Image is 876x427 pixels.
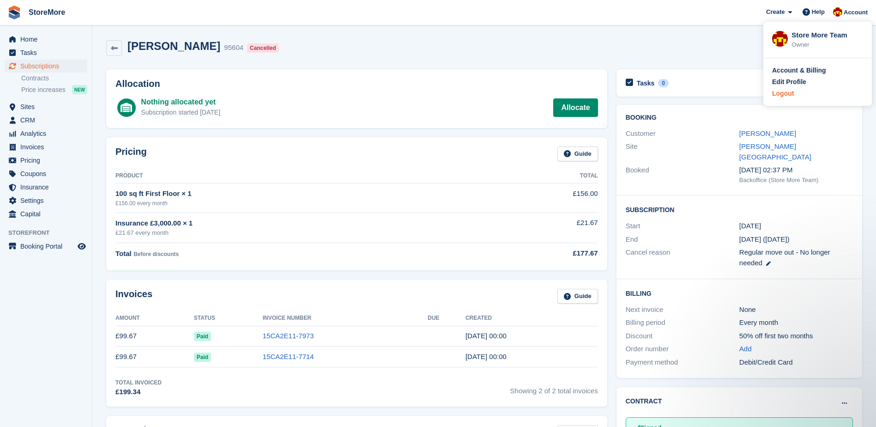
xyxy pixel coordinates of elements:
[263,353,314,360] a: 15CA2E11-7714
[626,396,662,406] h2: Contract
[25,5,69,20] a: StoreMore
[626,114,853,122] h2: Booking
[739,129,796,137] a: [PERSON_NAME]
[20,207,76,220] span: Capital
[510,378,598,397] span: Showing 2 of 2 total invoices
[115,218,480,229] div: Insurance £3,000.00 × 1
[115,378,162,387] div: Total Invoiced
[20,194,76,207] span: Settings
[739,305,853,315] div: None
[76,241,87,252] a: Preview store
[772,77,863,87] a: Edit Profile
[658,79,669,87] div: 0
[626,331,739,342] div: Discount
[247,43,279,53] div: Cancelled
[772,89,794,98] div: Logout
[115,228,480,238] div: £21.67 every month
[637,79,655,87] h2: Tasks
[263,332,314,340] a: 15CA2E11-7973
[21,85,87,95] a: Price increases NEW
[20,46,76,59] span: Tasks
[133,251,179,257] span: Before discounts
[72,85,87,94] div: NEW
[557,146,598,162] a: Guide
[480,183,598,213] td: £156.00
[5,167,87,180] a: menu
[480,248,598,259] div: £177.67
[626,234,739,245] div: End
[626,128,739,139] div: Customer
[739,344,752,354] a: Add
[115,250,132,257] span: Total
[5,240,87,253] a: menu
[127,40,220,52] h2: [PERSON_NAME]
[772,31,788,47] img: Store More Team
[115,199,480,207] div: £156.00 every month
[5,207,87,220] a: menu
[115,289,152,304] h2: Invoices
[7,6,21,19] img: stora-icon-8386f47178a22dfd0bd8f6a31ec36ba5ce8667c1dd55bd0f319d3a0aa187defe.svg
[20,240,76,253] span: Booking Portal
[739,235,790,243] span: [DATE] ([DATE])
[5,114,87,127] a: menu
[739,317,853,328] div: Every month
[194,353,211,362] span: Paid
[465,353,507,360] time: 2025-08-06 23:00:03 UTC
[739,248,830,267] span: Regular move out - No longer needed
[739,331,853,342] div: 50% off first two months
[791,40,863,49] div: Owner
[194,311,263,326] th: Status
[115,169,480,183] th: Product
[141,108,220,117] div: Subscription started [DATE]
[115,311,194,326] th: Amount
[5,140,87,153] a: menu
[8,228,92,238] span: Storefront
[626,247,739,268] div: Cancel reason
[20,181,76,194] span: Insurance
[739,221,761,232] time: 2025-08-06 23:00:00 UTC
[115,347,194,367] td: £99.67
[480,169,598,183] th: Total
[5,127,87,140] a: menu
[844,8,868,17] span: Account
[626,141,739,162] div: Site
[626,305,739,315] div: Next invoice
[626,205,853,214] h2: Subscription
[5,60,87,73] a: menu
[626,344,739,354] div: Order number
[626,288,853,298] h2: Billing
[772,66,863,75] a: Account & Billing
[791,30,863,38] div: Store More Team
[553,98,598,117] a: Allocate
[428,311,465,326] th: Due
[263,311,428,326] th: Invoice Number
[5,46,87,59] a: menu
[20,140,76,153] span: Invoices
[772,66,826,75] div: Account & Billing
[812,7,825,17] span: Help
[739,176,853,185] div: Backoffice (Store More Team)
[739,142,811,161] a: [PERSON_NAME][GEOGRAPHIC_DATA]
[772,77,806,87] div: Edit Profile
[626,221,739,232] div: Start
[20,114,76,127] span: CRM
[115,79,598,89] h2: Allocation
[20,60,76,73] span: Subscriptions
[194,332,211,341] span: Paid
[465,332,507,340] time: 2025-09-06 23:00:52 UTC
[20,100,76,113] span: Sites
[5,181,87,194] a: menu
[626,357,739,368] div: Payment method
[5,194,87,207] a: menu
[20,33,76,46] span: Home
[141,97,220,108] div: Nothing allocated yet
[480,213,598,243] td: £21.67
[115,387,162,397] div: £199.34
[5,100,87,113] a: menu
[772,89,863,98] a: Logout
[5,33,87,46] a: menu
[115,146,147,162] h2: Pricing
[766,7,785,17] span: Create
[21,85,66,94] span: Price increases
[833,7,842,17] img: Store More Team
